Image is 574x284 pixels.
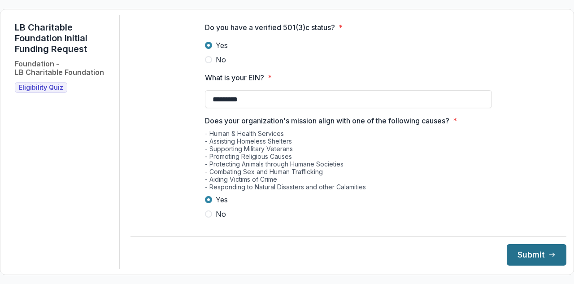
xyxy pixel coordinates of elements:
span: No [216,209,226,219]
div: - Human & Health Services - Assisting Homeless Shelters - Supporting Military Veterans - Promotin... [205,130,492,194]
span: Yes [216,194,228,205]
h2: Foundation - LB Charitable Foundation [15,60,104,77]
p: What is your EIN? [205,72,264,83]
h1: LB Charitable Foundation Initial Funding Request [15,22,112,54]
button: Submit [507,244,566,266]
p: Does your organization's mission align with one of the following causes? [205,115,449,126]
span: Yes [216,40,228,51]
span: Eligibility Quiz [19,84,63,92]
span: No [216,54,226,65]
p: Do you have a verified 501(3)c status? [205,22,335,33]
